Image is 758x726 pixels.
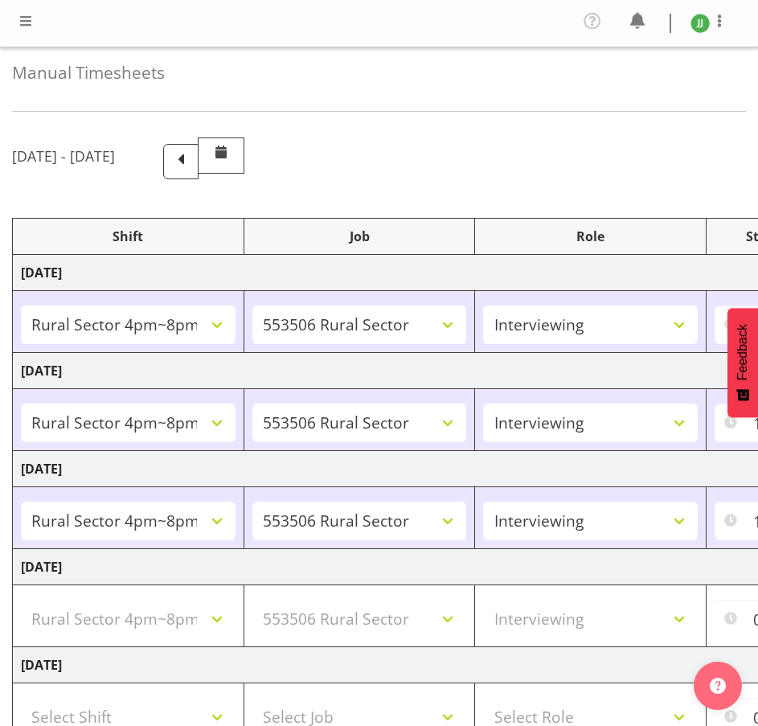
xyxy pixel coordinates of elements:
img: help-xxl-2.png [710,678,726,694]
div: Role [483,227,698,246]
img: joshua-joel11891.jpg [690,14,710,33]
button: Feedback - Show survey [727,308,758,417]
span: Feedback [735,324,750,380]
h4: Manual Timesheets [12,64,746,82]
h5: [DATE] - [DATE] [12,147,115,165]
div: Shift [21,227,236,246]
div: Job [252,227,467,246]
